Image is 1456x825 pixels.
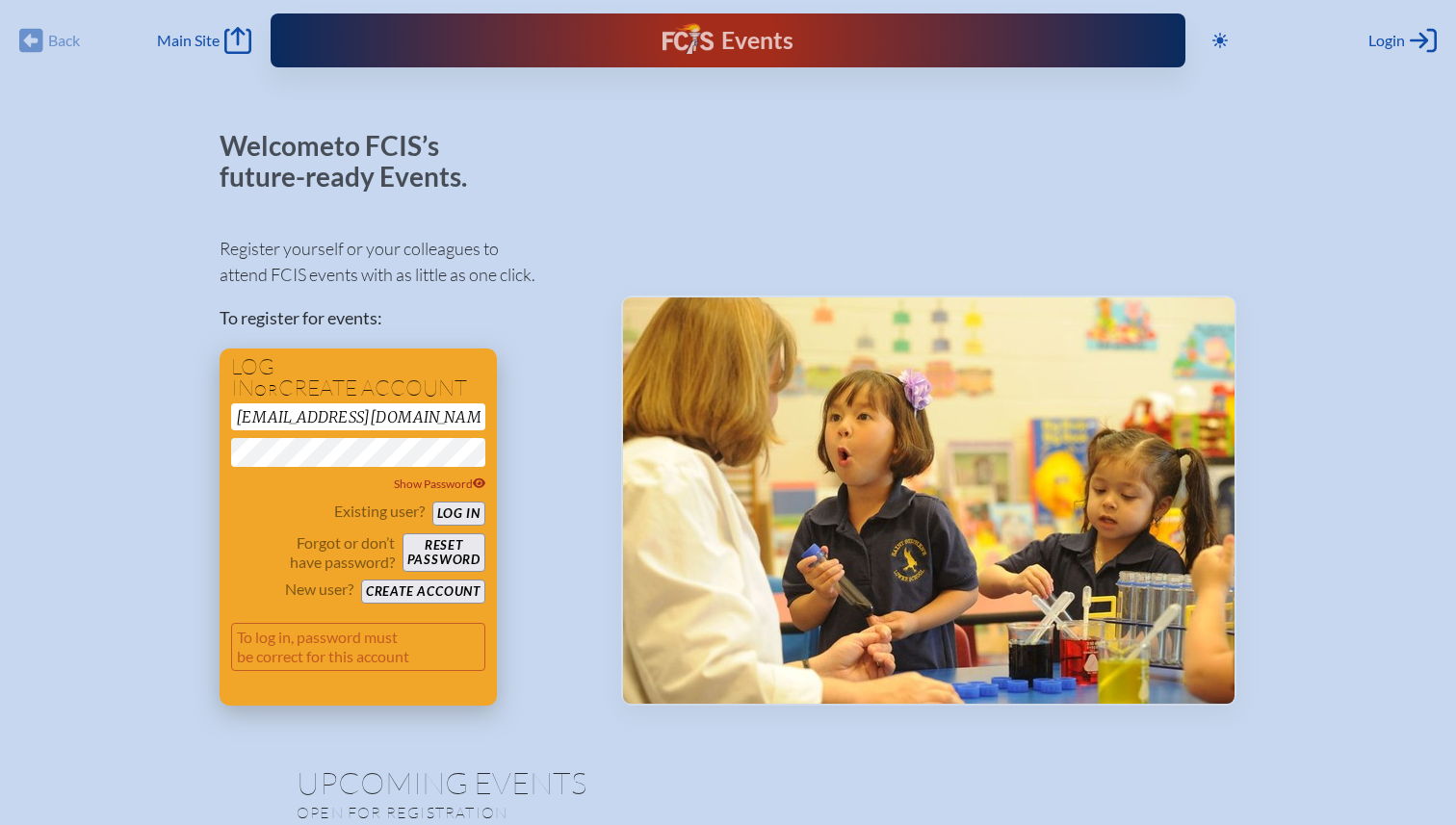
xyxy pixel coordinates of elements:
[403,533,485,572] button: Resetpassword
[285,580,353,599] p: New user?
[231,533,395,572] p: Forgot or don’t have password?
[361,580,485,604] button: Create account
[394,477,486,491] span: Show Password
[297,767,1159,798] h1: Upcoming Events
[1368,31,1405,50] span: Login
[623,297,1235,704] img: Events
[531,23,926,58] div: FCIS Events — Future ready
[297,803,805,822] p: Open for registration
[157,31,220,50] span: Main Site
[157,27,251,54] a: Main Site
[254,380,278,400] span: or
[432,502,485,526] button: Log in
[231,356,485,400] h1: Log in create account
[231,623,485,671] p: To log in, password must be correct for this account
[231,403,485,430] input: Email
[220,305,590,331] p: To register for events:
[334,502,425,521] p: Existing user?
[220,236,590,288] p: Register yourself or your colleagues to attend FCIS events with as little as one click.
[220,131,489,192] p: Welcome to FCIS’s future-ready Events.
